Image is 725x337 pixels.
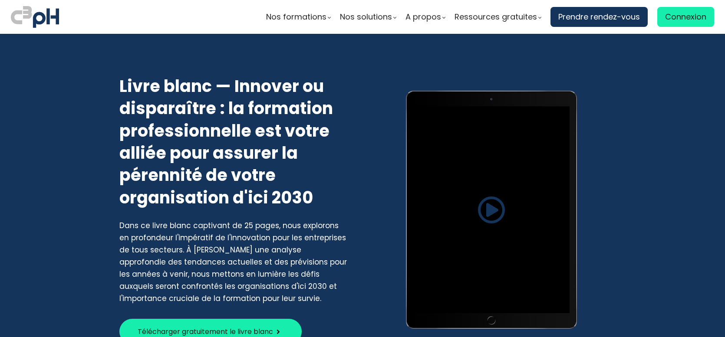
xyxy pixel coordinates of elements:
[405,10,441,23] span: A propos
[11,4,59,29] img: logo C3PH
[119,219,348,304] div: Dans ce livre blanc captivant de 25 pages, nous explorons en profondeur l'impératif de l'innovati...
[665,10,706,23] span: Connexion
[455,10,537,23] span: Ressources gratuites
[119,75,348,209] h2: Livre blanc — Innover ou disparaître : la formation professionnelle est votre alliée pour assurer...
[558,10,640,23] span: Prendre rendez-vous
[138,326,273,337] span: Télécharger gratuitement le livre blanc
[340,10,392,23] span: Nos solutions
[657,7,714,27] a: Connexion
[266,10,326,23] span: Nos formations
[550,7,648,27] a: Prendre rendez-vous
